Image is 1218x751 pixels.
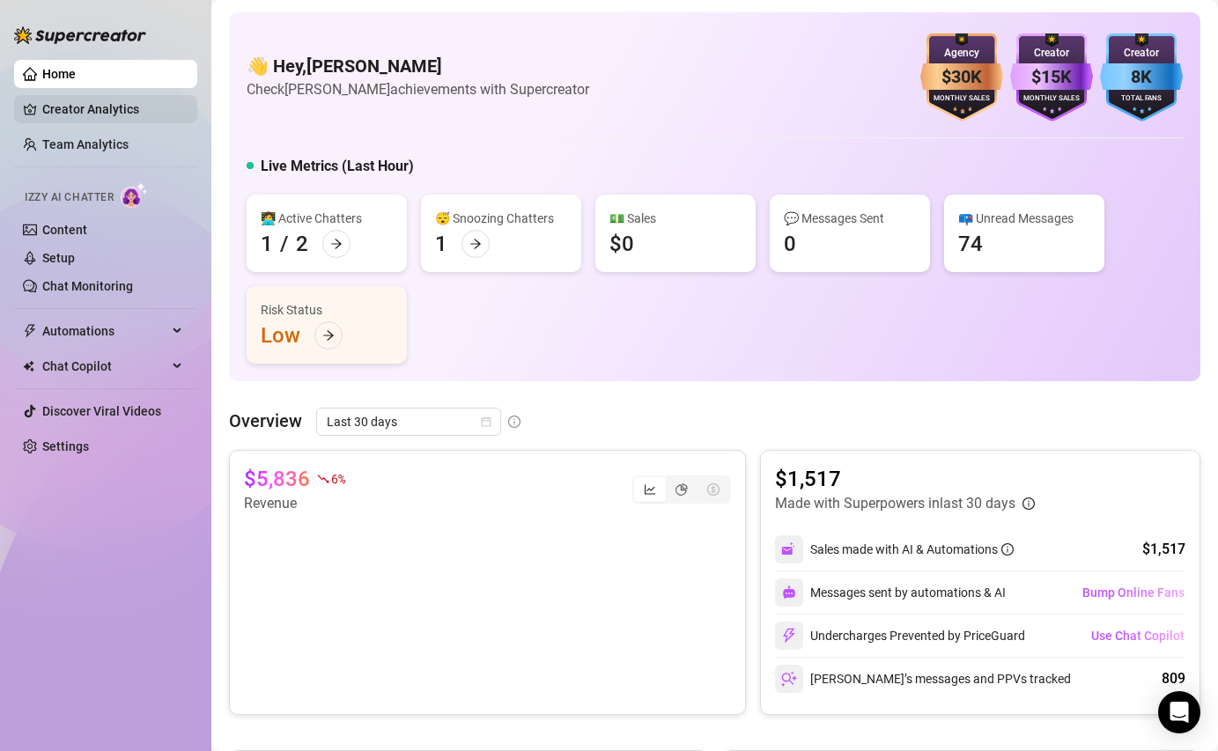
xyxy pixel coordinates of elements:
span: Use Chat Copilot [1091,629,1185,643]
div: 📪 Unread Messages [958,209,1090,228]
span: arrow-right [469,238,482,250]
div: Risk Status [261,300,393,320]
img: svg%3e [782,585,796,600]
article: $5,836 [244,465,310,493]
span: pie-chart [675,483,688,496]
div: [PERSON_NAME]’s messages and PPVs tracked [775,665,1071,693]
h4: 👋 Hey, [PERSON_NAME] [247,54,589,78]
div: segmented control [632,475,731,504]
div: Sales made with AI & Automations [810,540,1014,559]
button: Use Chat Copilot [1090,622,1185,650]
img: bronze-badge-qSZam9Wu.svg [920,33,1003,121]
span: arrow-right [330,238,343,250]
div: Undercharges Prevented by PriceGuard [775,622,1025,650]
a: Setup [42,251,75,265]
div: Open Intercom Messenger [1158,691,1200,733]
div: 👩‍💻 Active Chatters [261,209,393,228]
span: thunderbolt [23,324,37,338]
article: Made with Superpowers in last 30 days [775,493,1015,514]
div: 809 [1162,668,1185,689]
span: info-circle [508,416,520,428]
button: Bump Online Fans [1081,578,1185,607]
div: Total Fans [1100,93,1183,105]
div: 1 [261,230,273,258]
span: fall [317,473,329,485]
span: 6 % [331,470,344,487]
img: purple-badge-B9DA21FR.svg [1010,33,1093,121]
a: Creator Analytics [42,95,183,123]
img: svg%3e [781,671,797,687]
div: $30K [920,63,1003,91]
a: Team Analytics [42,137,129,151]
div: $15K [1010,63,1093,91]
div: 😴 Snoozing Chatters [435,209,567,228]
span: arrow-right [322,329,335,342]
img: logo-BBDzfeDw.svg [14,26,146,44]
a: Settings [42,439,89,453]
span: Automations [42,317,167,345]
article: Overview [229,408,302,434]
img: AI Chatter [121,182,148,208]
div: Creator [1010,45,1093,62]
div: 💬 Messages Sent [784,209,916,228]
div: Messages sent by automations & AI [775,578,1006,607]
span: Chat Copilot [42,352,167,380]
div: 0 [784,230,796,258]
div: $0 [609,230,634,258]
a: Discover Viral Videos [42,404,161,418]
span: dollar-circle [707,483,720,496]
div: 1 [435,230,447,258]
div: 74 [958,230,983,258]
span: Izzy AI Chatter [25,189,114,206]
div: $1,517 [1142,539,1185,560]
div: 💵 Sales [609,209,742,228]
div: Monthly Sales [920,93,1003,105]
a: Home [42,67,76,81]
img: blue-badge-DgoSNQY1.svg [1100,33,1183,121]
article: Revenue [244,493,344,514]
div: 2 [296,230,308,258]
div: Creator [1100,45,1183,62]
article: Check [PERSON_NAME] achievements with Supercreator [247,78,589,100]
span: calendar [481,416,491,427]
span: info-circle [1001,543,1014,556]
a: Content [42,223,87,237]
div: Monthly Sales [1010,93,1093,105]
img: svg%3e [781,541,797,557]
a: Chat Monitoring [42,279,133,293]
span: Last 30 days [327,409,491,435]
img: Chat Copilot [23,360,34,372]
img: svg%3e [781,628,797,644]
div: 8K [1100,63,1183,91]
span: info-circle [1022,497,1035,510]
span: Bump Online Fans [1082,585,1185,600]
h5: Live Metrics (Last Hour) [261,156,414,177]
span: line-chart [644,483,656,496]
article: $1,517 [775,465,1035,493]
div: Agency [920,45,1003,62]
